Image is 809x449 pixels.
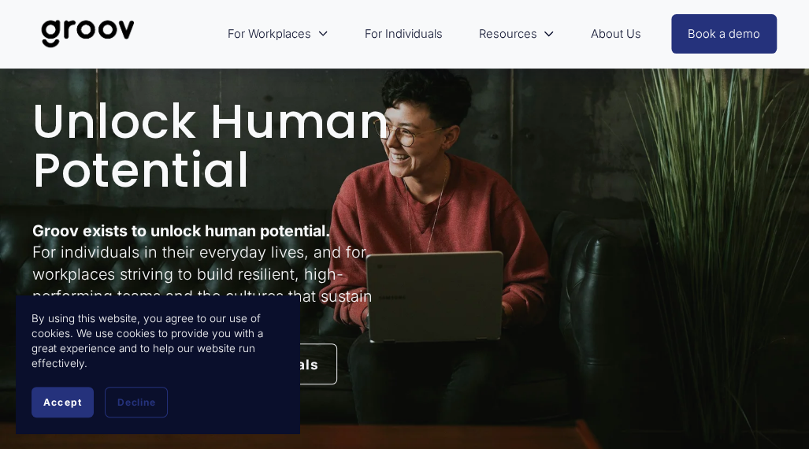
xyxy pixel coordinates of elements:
[220,16,336,53] a: folder dropdown
[471,16,562,53] a: folder dropdown
[32,221,400,329] p: For individuals in their everyday lives, and for workplaces striving to build resilient, high-per...
[32,387,94,417] button: Accept
[228,24,311,45] span: For Workplaces
[16,295,299,433] section: Cookie banner
[105,387,168,417] button: Decline
[671,14,777,54] a: Book a demo
[32,97,400,195] h1: Unlock Human Potential
[32,8,143,60] img: Groov | Unlock Human Potential at Work and in Life
[479,24,537,45] span: Resources
[32,221,331,240] strong: Groov exists to unlock human potential.
[117,396,155,408] span: Decline
[43,396,82,408] span: Accept
[583,16,649,53] a: About Us
[357,16,451,53] a: For Individuals
[32,311,284,371] p: By using this website, you agree to our use of cookies. We use cookies to provide you with a grea...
